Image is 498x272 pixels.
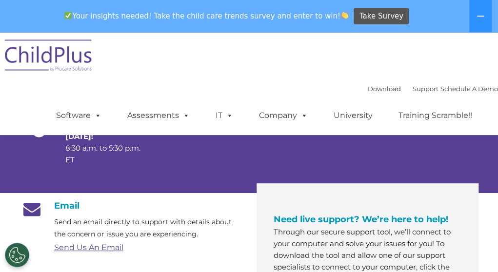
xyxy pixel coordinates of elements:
p: Send an email directly to support with details about the concern or issue you are experiencing. [54,216,242,240]
button: Cookies Settings [5,243,29,267]
a: Schedule A Demo [440,85,498,93]
span: Take Survey [359,8,403,25]
a: Send Us An Email [54,243,123,252]
img: 👏 [341,12,348,19]
a: Support [413,85,438,93]
a: Training Scramble!! [389,106,482,125]
span: Need live support? We’re here to help! [274,214,448,225]
strong: [DATE]: [65,132,93,141]
span: Your insights needed! Take the child care trends survey and enter to win! [60,6,353,25]
a: Software [46,106,111,125]
a: Take Survey [354,8,409,25]
font: | [368,85,498,93]
a: Company [249,106,318,125]
a: Download [368,85,401,93]
img: ✅ [64,12,72,19]
a: University [324,106,382,125]
a: IT [206,106,243,125]
a: Assessments [118,106,199,125]
h4: Email [20,200,242,211]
